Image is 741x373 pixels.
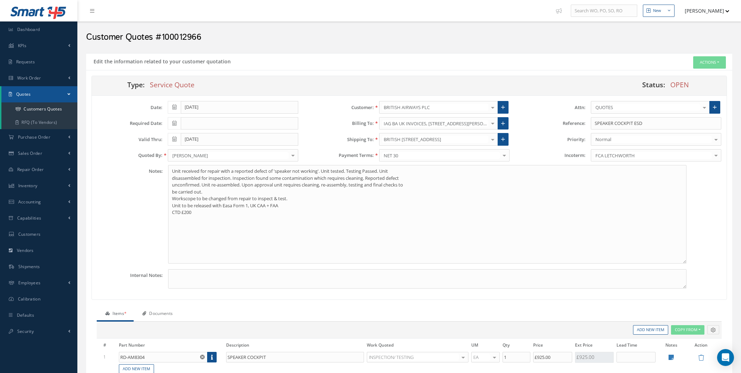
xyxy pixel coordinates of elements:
[17,26,40,32] span: Dashboard
[18,150,42,156] span: Sales Order
[199,352,207,362] button: Reset
[472,354,490,361] span: EA
[304,121,374,126] label: Billing To:
[17,312,34,318] span: Defaults
[97,307,134,322] a: Items
[92,121,162,126] label: Required Date:
[501,341,532,351] th: Qty
[18,199,41,205] span: Accounting
[91,56,231,65] h5: Edit the information related to your customer quotation
[18,183,38,189] span: Inventory
[18,134,50,140] span: Purchase Order
[571,5,637,17] input: Search WO, PO, SO, RO
[470,341,501,351] th: UM
[304,137,374,142] label: Shipping To:
[17,215,41,221] span: Capabilities
[102,351,117,363] td: 1
[678,4,729,18] button: [PERSON_NAME]
[717,349,734,366] div: Open Intercom Messenger
[86,32,732,43] h2: Customer Quotes #100012966
[18,296,40,302] span: Calibration
[134,307,180,322] a: Documents
[16,59,35,65] span: Requests
[367,354,459,361] span: INSPECTION/ TESTING
[615,341,657,351] th: Lead Time
[382,152,500,159] span: NET 30
[18,43,26,49] span: KPIs
[18,280,41,286] span: Employees
[382,136,488,143] span: BRITISH [STREET_ADDRESS]
[17,247,34,253] span: Vendors
[225,341,365,351] th: Description
[18,231,41,237] span: Customers
[574,341,615,351] th: Ext Price
[92,153,162,158] label: Quoted By:
[532,341,574,351] th: Price
[1,86,77,102] a: Quotes
[1,116,77,129] a: RFQ (To Vendors)
[17,75,41,81] span: Work Order
[92,269,163,289] label: Internal Notes:
[594,104,700,111] span: QUOTES
[382,104,488,111] span: BRITISH AIRWAYS PLC
[653,8,661,14] div: New
[515,121,586,126] label: Reference:
[171,152,289,159] span: [PERSON_NAME]
[92,105,162,110] label: Date:
[693,56,726,69] button: Actions
[102,341,117,351] th: #
[304,105,374,110] label: Customer:
[515,137,586,142] label: Priority:
[304,153,374,158] label: Payment Terms:
[686,341,716,351] th: Action
[643,5,675,17] button: New
[633,325,668,335] a: Add New Item
[200,355,205,359] svg: Reset
[17,166,44,172] span: Repair Order
[365,341,470,351] th: Work Quoted
[117,341,224,351] th: Part Number
[150,80,194,89] span: Service Quote
[594,152,712,159] span: FCA LETCHWORTH
[1,102,77,116] a: Customers Quotes
[515,153,586,158] label: Incoterm:
[382,120,488,127] span: IAG BA UK INVOICES, [STREET_ADDRESS][PERSON_NAME]
[594,136,712,143] span: Normal
[671,325,704,335] button: Copy From
[670,80,689,89] span: OPEN
[657,341,686,351] th: Notes
[92,137,162,142] label: Valid Thru:
[621,82,665,87] label: Status:
[515,105,586,110] label: Attn:
[92,82,145,87] label: Type:
[16,91,31,97] span: Quotes
[92,165,163,264] label: Notes:
[575,352,614,363] div: £925.00
[18,264,40,270] span: Shipments
[698,355,704,361] a: Remove Item
[17,328,34,334] span: Security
